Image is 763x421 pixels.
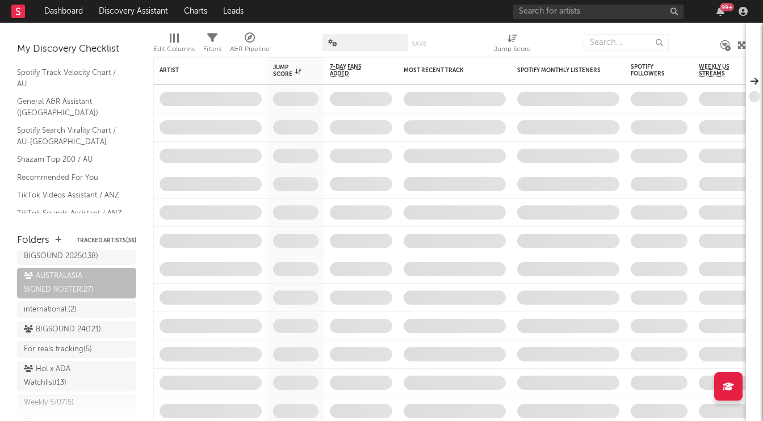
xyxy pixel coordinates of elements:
[17,394,136,411] a: Weekly 5/07(5)
[203,28,221,61] div: Filters
[24,250,98,263] div: BIGSOUND 2025 ( 138 )
[273,64,301,78] div: Jump Score
[720,3,734,11] div: 99 +
[330,64,375,77] span: 7-Day Fans Added
[17,234,49,247] div: Folders
[17,341,136,358] a: For reals tracking(5)
[24,343,92,356] div: For reals tracking ( 5 )
[24,396,74,410] div: Weekly 5/07 ( 5 )
[17,248,136,265] a: BIGSOUND 2025(138)
[203,43,221,56] div: Filters
[160,67,245,74] div: Artist
[24,270,104,297] div: AUSTRALASIA - SIGNED ROSTER ( 27 )
[153,28,195,61] div: Edit Columns
[17,95,125,119] a: General A&R Assistant ([GEOGRAPHIC_DATA])
[17,124,125,148] a: Spotify Search Virality Chart / AU-[GEOGRAPHIC_DATA]
[17,189,125,201] a: TikTok Videos Assistant / ANZ
[17,301,136,318] a: international.(2)
[412,41,426,47] button: Save
[716,7,724,16] button: 99+
[230,28,270,61] div: A&R Pipeline
[24,363,104,390] div: Hol x ADA Watchlist ( 13 )
[513,5,684,19] input: Search for artists
[631,64,670,77] div: Spotify Followers
[494,43,531,56] div: Jump Score
[230,43,270,56] div: A&R Pipeline
[153,43,195,56] div: Edit Columns
[17,321,136,338] a: BIGSOUND 24(121)
[17,43,136,56] div: My Discovery Checklist
[17,171,125,184] a: Recommended For You
[17,268,136,298] a: AUSTRALASIA - SIGNED ROSTER(27)
[584,34,669,51] input: Search...
[17,361,136,391] a: Hol x ADA Watchlist(13)
[24,303,77,317] div: international. ( 2 )
[494,28,531,61] div: Jump Score
[404,67,489,74] div: Most Recent Track
[24,323,101,336] div: BIGSOUND 24 ( 121 )
[17,207,125,220] a: TikTok Sounds Assistant / ANZ
[77,238,136,243] button: Tracked Artists(36)
[517,67,602,74] div: Spotify Monthly Listeners
[17,153,125,166] a: Shazam Top 200 / AU
[699,64,739,77] span: Weekly US Streams
[17,66,125,90] a: Spotify Track Velocity Chart / AU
